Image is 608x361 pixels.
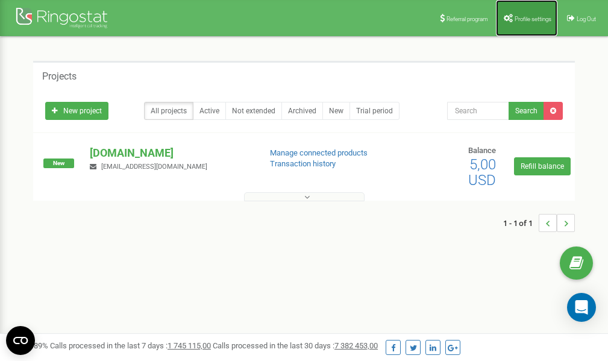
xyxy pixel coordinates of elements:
[322,102,350,120] a: New
[349,102,400,120] a: Trial period
[90,145,250,161] p: [DOMAIN_NAME]
[281,102,323,120] a: Archived
[193,102,226,120] a: Active
[468,156,496,189] span: 5,00 USD
[144,102,193,120] a: All projects
[503,202,575,244] nav: ...
[567,293,596,322] div: Open Intercom Messenger
[42,71,77,82] h5: Projects
[509,102,544,120] button: Search
[447,16,488,22] span: Referral program
[101,163,207,171] span: [EMAIL_ADDRESS][DOMAIN_NAME]
[225,102,282,120] a: Not extended
[50,341,211,350] span: Calls processed in the last 7 days :
[334,341,378,350] u: 7 382 453,00
[43,159,74,168] span: New
[503,214,539,232] span: 1 - 1 of 1
[447,102,509,120] input: Search
[468,146,496,155] span: Balance
[577,16,596,22] span: Log Out
[270,148,368,157] a: Manage connected products
[515,16,551,22] span: Profile settings
[270,159,336,168] a: Transaction history
[514,157,571,175] a: Refill balance
[45,102,108,120] a: New project
[6,326,35,355] button: Open CMP widget
[168,341,211,350] u: 1 745 115,00
[213,341,378,350] span: Calls processed in the last 30 days :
